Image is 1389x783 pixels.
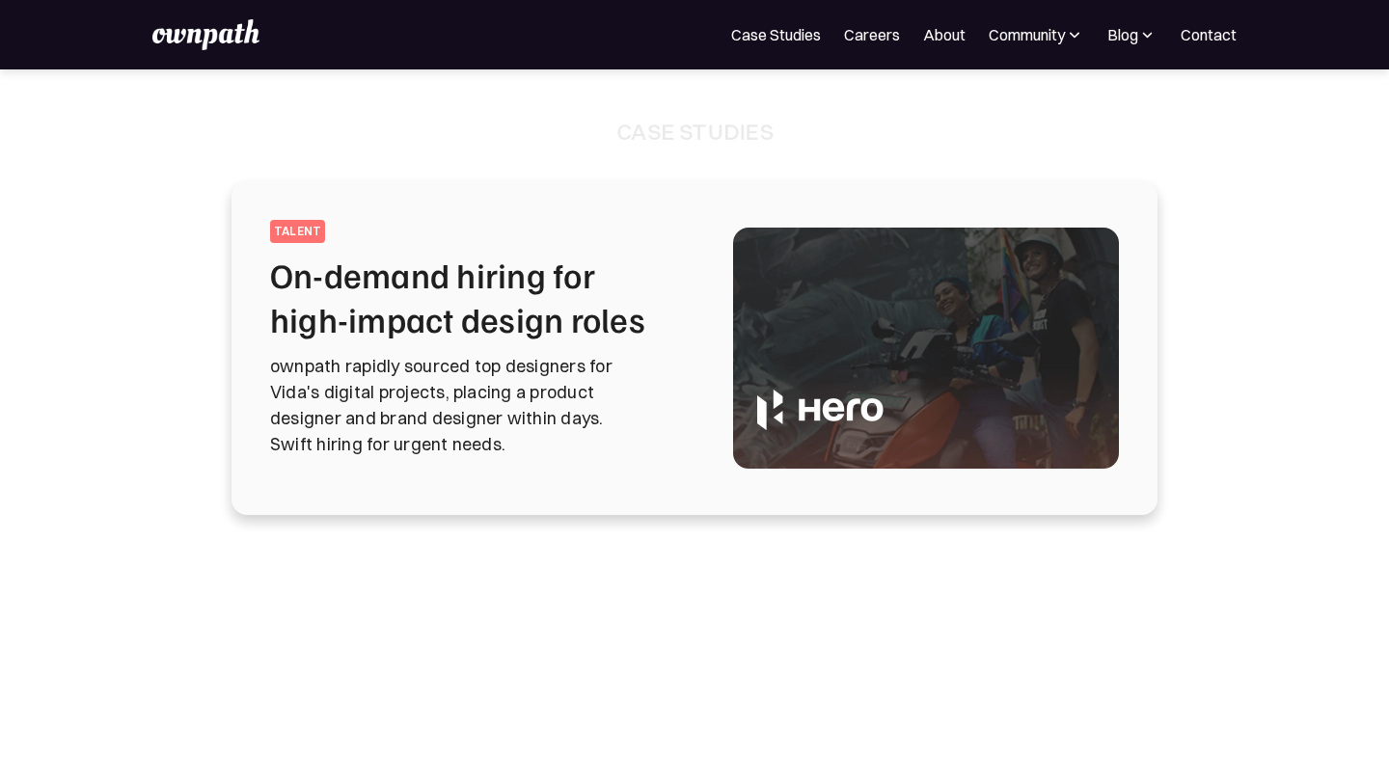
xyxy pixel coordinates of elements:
a: About [923,23,966,46]
a: Contact [1181,23,1237,46]
div: Case Studies [616,117,773,147]
div: Community [989,23,1065,46]
div: Community [989,23,1084,46]
a: Case Studies [731,23,821,46]
div: talent [274,224,321,239]
a: Careers [844,23,900,46]
a: talentOn-demand hiring for high-impact design rolesownpath rapidly sourced top designers for Vida... [270,220,1119,476]
h2: On-demand hiring for high-impact design roles [270,253,687,341]
div: Blog [1107,23,1138,46]
div: Blog [1107,23,1157,46]
p: ownpath rapidly sourced top designers for Vida's digital projects, placing a product designer and... [270,353,687,457]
